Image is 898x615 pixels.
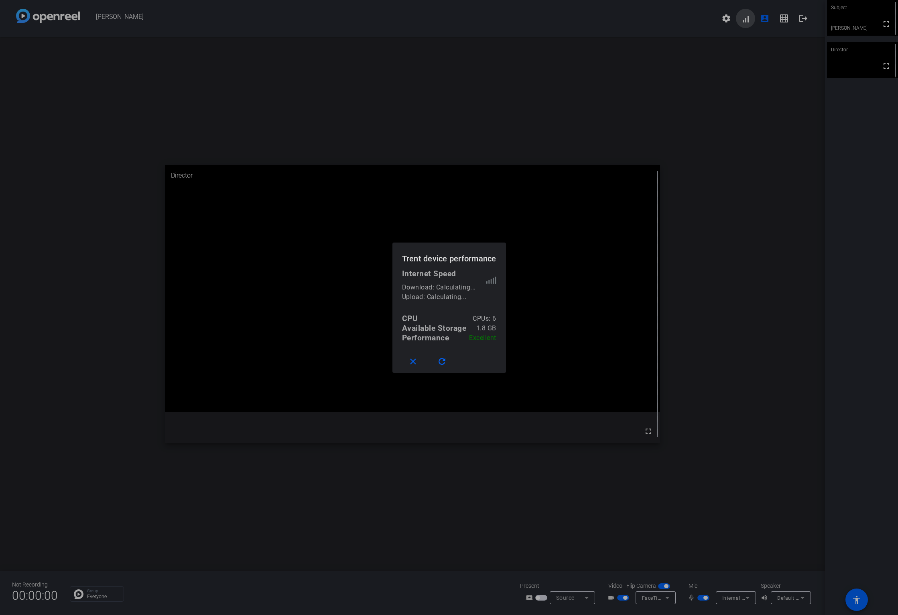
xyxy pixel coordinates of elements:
div: Upload: Calculating... [402,292,486,302]
div: Available Storage [402,324,467,333]
div: CPU [402,314,418,324]
div: Performance [402,333,449,343]
mat-icon: close [408,357,418,367]
mat-icon: refresh [437,357,447,367]
div: 1.8 GB [476,324,496,333]
div: Internet Speed [402,269,496,279]
div: Download: Calculating... [402,283,486,292]
h1: Trent device performance [392,243,506,269]
div: CPUs: 6 [473,314,496,324]
div: Excellent [469,333,496,343]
